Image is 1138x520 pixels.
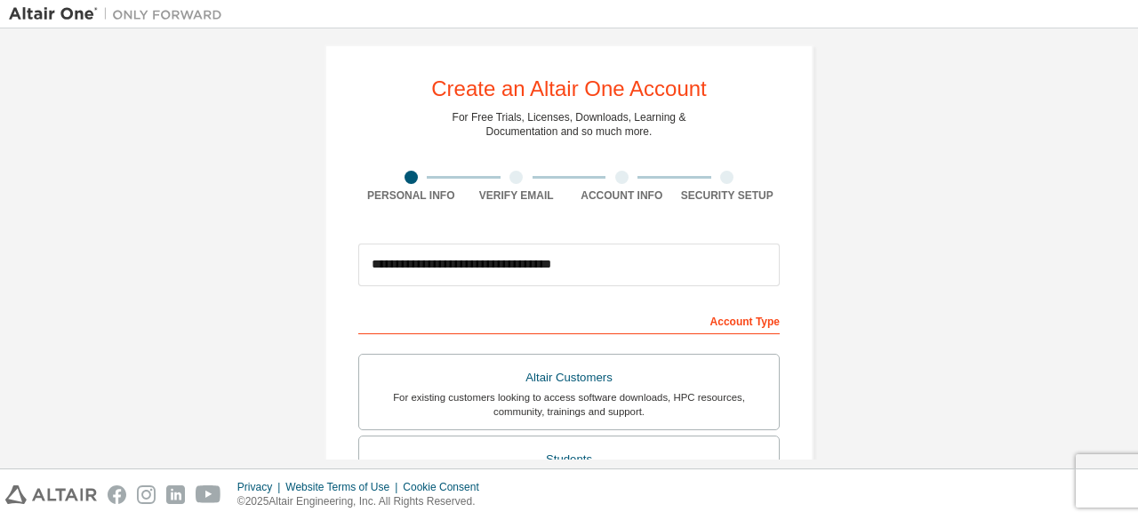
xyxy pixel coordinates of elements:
div: Account Info [569,188,675,203]
img: Altair One [9,5,231,23]
div: Students [370,447,768,472]
div: Account Type [358,306,780,334]
img: altair_logo.svg [5,485,97,504]
div: Website Terms of Use [285,480,403,494]
div: Create an Altair One Account [431,78,707,100]
div: For existing customers looking to access software downloads, HPC resources, community, trainings ... [370,390,768,419]
p: © 2025 Altair Engineering, Inc. All Rights Reserved. [237,494,490,509]
div: Privacy [237,480,285,494]
img: facebook.svg [108,485,126,504]
div: Verify Email [464,188,570,203]
div: Personal Info [358,188,464,203]
img: linkedin.svg [166,485,185,504]
div: Altair Customers [370,365,768,390]
div: Security Setup [675,188,781,203]
img: youtube.svg [196,485,221,504]
div: For Free Trials, Licenses, Downloads, Learning & Documentation and so much more. [453,110,686,139]
img: instagram.svg [137,485,156,504]
div: Cookie Consent [403,480,489,494]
